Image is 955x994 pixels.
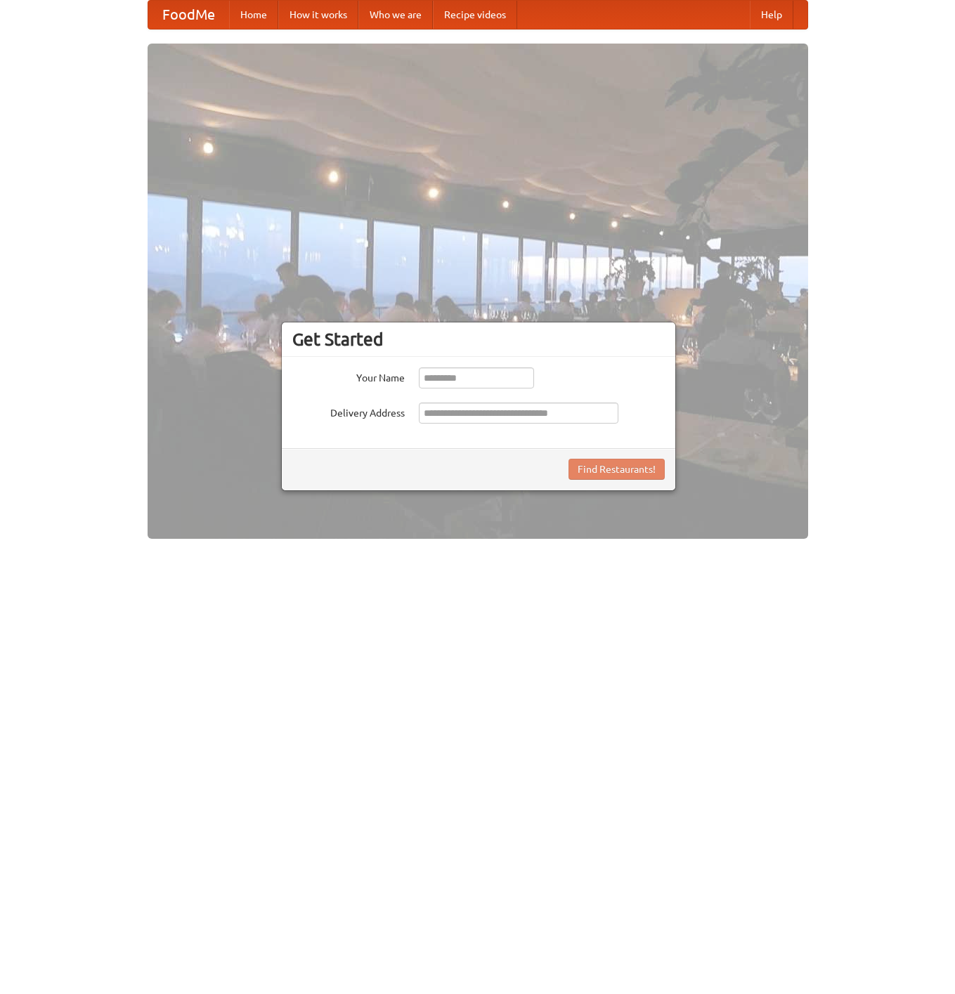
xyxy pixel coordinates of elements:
[750,1,793,29] a: Help
[433,1,517,29] a: Recipe videos
[148,1,229,29] a: FoodMe
[292,367,405,385] label: Your Name
[278,1,358,29] a: How it works
[292,403,405,420] label: Delivery Address
[569,459,665,480] button: Find Restaurants!
[358,1,433,29] a: Who we are
[292,329,665,350] h3: Get Started
[229,1,278,29] a: Home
